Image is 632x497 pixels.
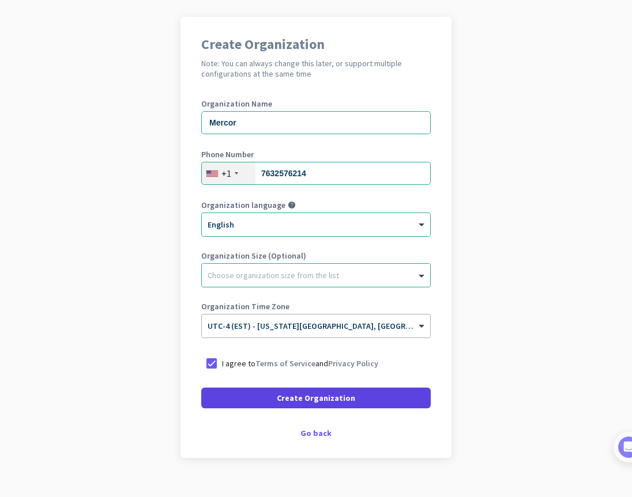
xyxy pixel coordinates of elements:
input: 201-555-0123 [201,162,431,185]
label: Organization language [201,201,285,209]
p: I agree to and [222,358,378,369]
a: Privacy Policy [328,358,378,369]
label: Organization Time Zone [201,302,431,310]
i: help [288,201,296,209]
label: Phone Number [201,150,431,158]
a: Terms of Service [255,358,315,369]
h1: Create Organization [201,37,431,51]
label: Organization Name [201,100,431,108]
label: Organization Size (Optional) [201,252,431,260]
div: Go back [201,429,431,437]
h2: Note: You can always change this later, or support multiple configurations at the same time [201,58,431,79]
button: Create Organization [201,388,431,408]
span: Create Organization [277,392,355,404]
div: +1 [221,168,231,179]
input: What is the name of your organization? [201,111,431,134]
